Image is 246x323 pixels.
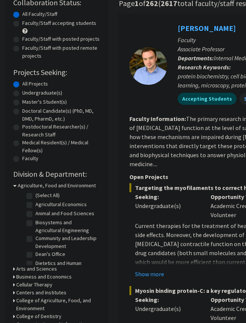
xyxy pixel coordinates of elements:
[16,265,57,273] h3: Arts and Sciences
[16,297,100,312] h3: College of Agriculture, Food, and Environment
[35,201,87,208] label: Agricultural Economics
[22,139,100,155] label: Medical Resident(s) / Medical Fellow(s)
[22,35,100,43] label: Faculty/Staff with posted projects
[6,289,32,317] iframe: Chat
[16,281,52,289] h3: Cellular Therapy
[22,80,48,88] label: All Projects
[35,259,98,275] label: Dietetics and Human Nutrition
[22,19,96,27] label: Faculty/Staff accepting students
[16,289,66,297] h3: Centers and Institutes
[16,312,61,320] h3: College of Dentistry
[13,68,100,77] h2: Projects Seeking:
[135,304,199,313] div: Undergraduate(s)
[129,115,186,122] b: Faculty Information:
[135,192,199,201] p: Seeking:
[178,93,237,105] mat-chip: Accepting Students
[16,273,72,281] h3: Business and Economics
[35,210,94,217] label: Animal and Food Sciences
[18,182,96,190] h3: Agriculture, Food and Environment
[178,54,214,62] b: Departments:
[178,23,236,33] a: [PERSON_NAME]
[135,295,199,304] p: Seeking:
[22,155,38,162] label: Faculty
[35,234,98,250] label: Community and Leadership Development
[13,170,100,179] h2: Division & Department:
[35,219,98,234] label: Biosystems and Agricultural Engineering
[22,123,100,139] label: Postdoctoral Researcher(s) / Research Staff
[22,107,100,123] label: Doctoral Candidate(s) (PhD, MD, DMD, PharmD, etc.)
[22,89,62,97] label: Undergraduate(s)
[135,269,164,279] button: Show more
[22,44,100,60] label: Faculty/Staff with posted remote projects
[22,98,67,106] label: Master's Student(s)
[178,63,231,71] b: Research Keywords:
[22,10,57,18] label: All Faculty/Staff
[35,191,60,199] label: (Select All)
[35,250,65,258] label: Dean's Office
[135,201,199,210] div: Undergraduate(s)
